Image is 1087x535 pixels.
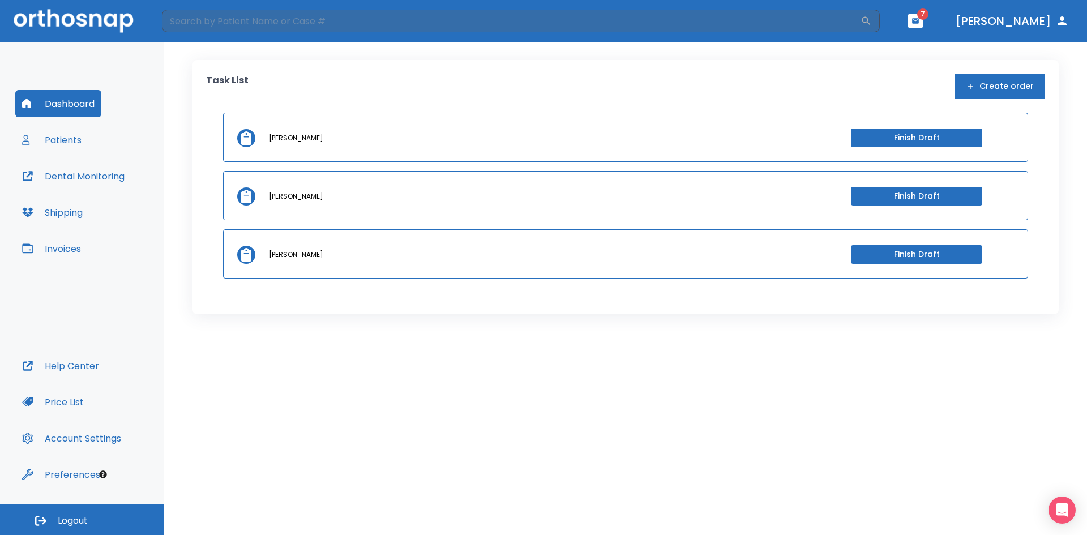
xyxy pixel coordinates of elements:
[851,245,982,264] button: Finish Draft
[98,469,108,480] div: Tooltip anchor
[15,388,91,416] button: Price List
[15,461,107,488] button: Preferences
[58,515,88,527] span: Logout
[15,199,89,226] button: Shipping
[269,191,323,202] p: [PERSON_NAME]
[1049,497,1076,524] div: Open Intercom Messenger
[951,11,1073,31] button: [PERSON_NAME]
[917,8,928,20] span: 7
[15,90,101,117] button: Dashboard
[14,9,134,32] img: Orthosnap
[269,133,323,143] p: [PERSON_NAME]
[955,74,1045,99] button: Create order
[851,187,982,206] button: Finish Draft
[162,10,861,32] input: Search by Patient Name or Case #
[269,250,323,260] p: [PERSON_NAME]
[15,352,106,379] button: Help Center
[206,74,249,99] p: Task List
[15,425,128,452] button: Account Settings
[15,126,88,153] button: Patients
[15,235,88,262] button: Invoices
[15,162,131,190] button: Dental Monitoring
[851,129,982,147] button: Finish Draft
